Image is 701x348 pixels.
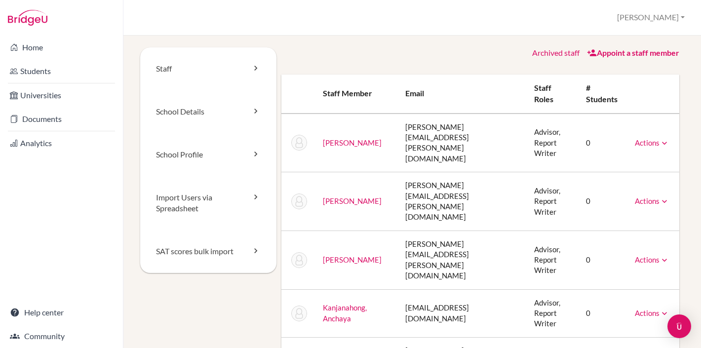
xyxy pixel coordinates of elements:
[140,230,276,273] a: SAT scores bulk import
[323,138,382,147] a: [PERSON_NAME]
[578,114,626,172] td: 0
[578,231,626,289] td: 0
[526,172,578,231] td: Advisor, Report Writer
[613,8,689,27] button: [PERSON_NAME]
[2,109,121,129] a: Documents
[635,196,669,205] a: Actions
[140,176,276,231] a: Import Users via Spreadsheet
[291,252,307,268] img: Gregory Haywood
[291,193,307,209] img: Alisa Cooper
[2,85,121,105] a: Universities
[323,303,367,322] a: Kanjanahong, Anchaya
[532,48,580,57] a: Archived staff
[2,38,121,57] a: Home
[397,114,526,172] td: [PERSON_NAME][EMAIL_ADDRESS][PERSON_NAME][DOMAIN_NAME]
[397,75,526,114] th: Email
[140,90,276,133] a: School Details
[526,114,578,172] td: Advisor, Report Writer
[667,314,691,338] div: Open Intercom Messenger
[578,289,626,337] td: 0
[2,61,121,81] a: Students
[2,303,121,322] a: Help center
[635,255,669,264] a: Actions
[8,10,47,26] img: Bridge-U
[2,326,121,346] a: Community
[635,138,669,147] a: Actions
[526,231,578,289] td: Advisor, Report Writer
[291,306,307,321] img: Anchaya Kanjanahong
[315,75,397,114] th: Staff member
[323,196,382,205] a: [PERSON_NAME]
[526,75,578,114] th: Staff roles
[578,75,626,114] th: # students
[323,255,382,264] a: [PERSON_NAME]
[635,309,669,317] a: Actions
[291,135,307,151] img: Stefanie Ammirata
[526,289,578,337] td: Advisor, Report Writer
[397,289,526,337] td: [EMAIL_ADDRESS][DOMAIN_NAME]
[397,231,526,289] td: [PERSON_NAME][EMAIL_ADDRESS][PERSON_NAME][DOMAIN_NAME]
[140,133,276,176] a: School Profile
[140,47,276,90] a: Staff
[2,133,121,153] a: Analytics
[578,172,626,231] td: 0
[587,48,679,57] a: Appoint a staff member
[397,172,526,231] td: [PERSON_NAME][EMAIL_ADDRESS][PERSON_NAME][DOMAIN_NAME]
